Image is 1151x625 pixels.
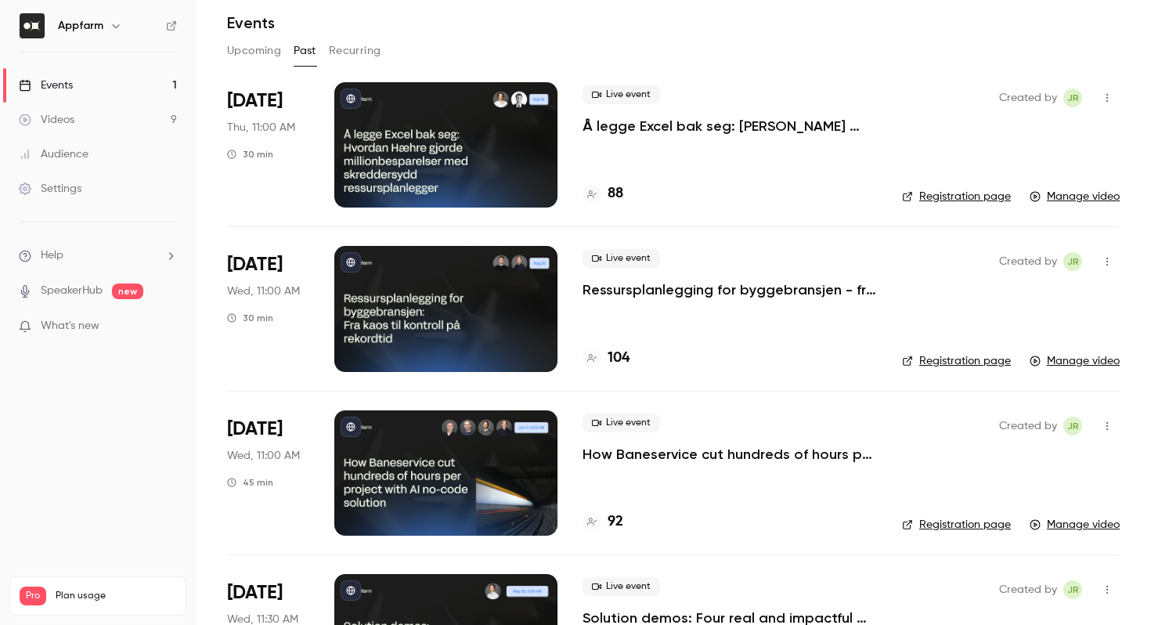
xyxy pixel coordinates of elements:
h4: 88 [608,183,623,204]
div: Settings [19,181,81,197]
span: Plan usage [56,590,176,602]
span: [DATE] [227,252,283,277]
span: [DATE] [227,580,283,605]
h6: Appfarm [58,18,103,34]
div: Aug 20 Wed, 11:00 AM (Europe/Oslo) [227,246,309,371]
span: [DATE] [227,417,283,442]
span: Help [41,247,63,264]
span: Created by [999,580,1057,599]
span: Julie Remen [1063,252,1082,271]
span: Thu, 11:00 AM [227,120,295,135]
span: What's new [41,318,99,334]
span: Julie Remen [1063,417,1082,435]
a: 104 [583,348,630,369]
span: JR [1067,252,1079,271]
span: JR [1067,89,1079,107]
span: Live event [583,249,660,268]
a: SpeakerHub [41,283,103,299]
a: How Baneservice cut hundreds of hours per project with AI no-code solution [583,445,877,464]
button: Upcoming [227,38,281,63]
a: Ressursplanlegging for byggebransjen - fra kaos til kontroll på rekordtid [583,280,877,299]
h4: 104 [608,348,630,369]
div: Videos [19,112,74,128]
a: 88 [583,183,623,204]
span: Live event [583,414,660,432]
a: Registration page [902,189,1011,204]
div: Audience [19,146,88,162]
div: Sep 18 Thu, 11:00 AM (Europe/Oslo) [227,82,309,208]
span: Julie Remen [1063,89,1082,107]
a: Å legge Excel bak seg: [PERSON_NAME] gjorde millionbesparelser med skreddersydd ressursplanlegger [583,117,877,135]
div: 30 min [227,312,273,324]
li: help-dropdown-opener [19,247,177,264]
a: Registration page [902,517,1011,533]
span: Wed, 11:00 AM [227,448,300,464]
div: 30 min [227,148,273,161]
span: Created by [999,252,1057,271]
span: [DATE] [227,89,283,114]
span: Wed, 11:00 AM [227,284,300,299]
h4: 92 [608,511,623,533]
span: JR [1067,417,1079,435]
span: Live event [583,85,660,104]
span: new [112,284,143,299]
button: Past [294,38,316,63]
div: Events [19,78,73,93]
span: Created by [999,89,1057,107]
a: Manage video [1030,189,1120,204]
span: Julie Remen [1063,580,1082,599]
span: Pro [20,587,46,605]
div: Jun 11 Wed, 11:00 AM (Europe/Oslo) [227,410,309,536]
iframe: Noticeable Trigger [158,320,177,334]
a: Manage video [1030,353,1120,369]
span: Created by [999,417,1057,435]
div: 45 min [227,476,273,489]
h1: Events [227,13,275,32]
button: Recurring [329,38,381,63]
img: Appfarm [20,13,45,38]
a: Registration page [902,353,1011,369]
span: JR [1067,580,1079,599]
a: Manage video [1030,517,1120,533]
span: Live event [583,577,660,596]
a: 92 [583,511,623,533]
